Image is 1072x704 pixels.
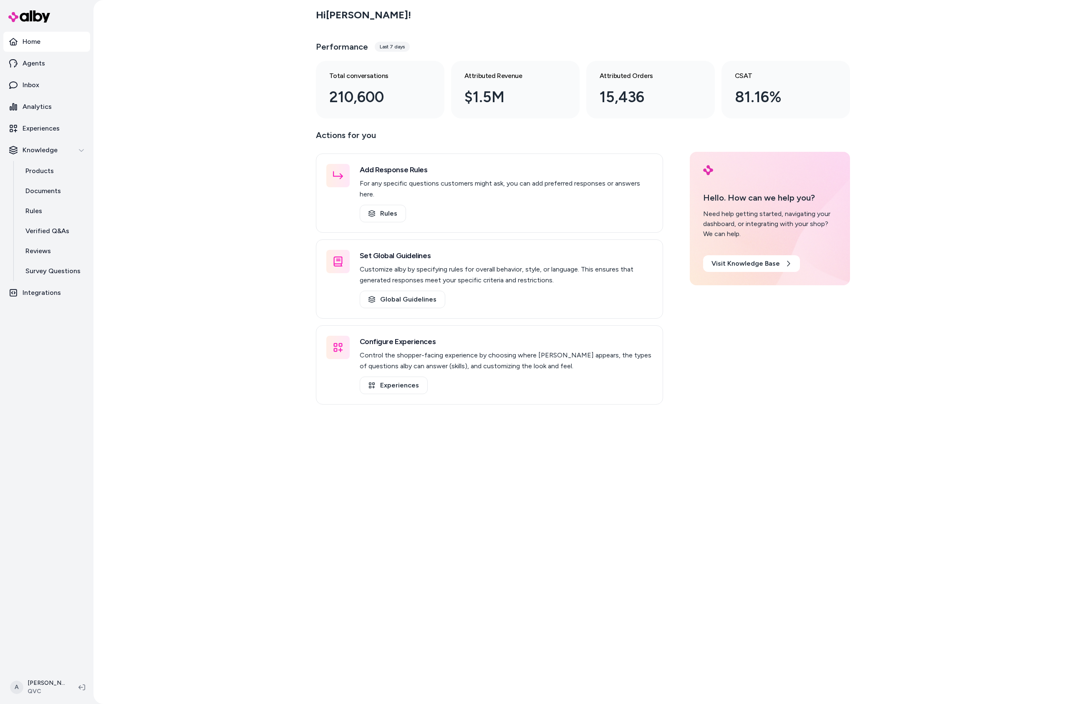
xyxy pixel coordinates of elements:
a: Products [17,161,90,181]
span: A [10,681,23,694]
a: Integrations [3,283,90,303]
a: Rules [17,201,90,221]
p: Customize alby by specifying rules for overall behavior, style, or language. This ensures that ge... [360,264,653,286]
img: alby Logo [8,10,50,23]
p: Verified Q&As [25,226,69,236]
a: Analytics [3,97,90,117]
h2: Hi [PERSON_NAME] ! [316,9,411,21]
a: Inbox [3,75,90,95]
p: Inbox [23,80,39,90]
a: Reviews [17,241,90,261]
p: For any specific questions customers might ask, you can add preferred responses or answers here. [360,178,653,200]
p: Rules [25,206,42,216]
h3: Set Global Guidelines [360,250,653,261]
h3: Performance [316,41,368,53]
p: Home [23,37,40,47]
p: Documents [25,186,61,196]
img: alby Logo [703,165,713,175]
p: Integrations [23,288,61,298]
p: Agents [23,58,45,68]
a: Experiences [360,377,428,394]
a: Attributed Orders 15,436 [586,61,715,118]
a: Verified Q&As [17,221,90,241]
div: Need help getting started, navigating your dashboard, or integrating with your shop? We can help. [703,209,837,239]
p: Knowledge [23,145,58,155]
a: CSAT 81.16% [721,61,850,118]
a: Home [3,32,90,52]
div: 210,600 [329,86,418,108]
div: 81.16% [735,86,823,108]
h3: Attributed Orders [600,71,688,81]
p: Experiences [23,123,60,133]
div: 15,436 [600,86,688,108]
p: Actions for you [316,128,663,148]
h3: Total conversations [329,71,418,81]
p: Control the shopper-facing experience by choosing where [PERSON_NAME] appears, the types of quest... [360,350,653,372]
p: Analytics [23,102,52,112]
h3: Configure Experiences [360,336,653,347]
button: Knowledge [3,140,90,160]
a: Experiences [3,118,90,138]
span: QVC [28,687,65,696]
a: Rules [360,205,406,222]
p: Survey Questions [25,266,81,276]
div: $1.5M [464,86,553,108]
h3: Add Response Rules [360,164,653,176]
a: Visit Knowledge Base [703,255,800,272]
p: [PERSON_NAME] [28,679,65,687]
p: Reviews [25,246,51,256]
a: Attributed Revenue $1.5M [451,61,580,118]
a: Agents [3,53,90,73]
button: A[PERSON_NAME]QVC [5,674,72,701]
a: Global Guidelines [360,291,445,308]
a: Survey Questions [17,261,90,281]
a: Documents [17,181,90,201]
p: Hello. How can we help you? [703,191,837,204]
h3: Attributed Revenue [464,71,553,81]
h3: CSAT [735,71,823,81]
p: Products [25,166,54,176]
a: Total conversations 210,600 [316,61,444,118]
div: Last 7 days [375,42,410,52]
